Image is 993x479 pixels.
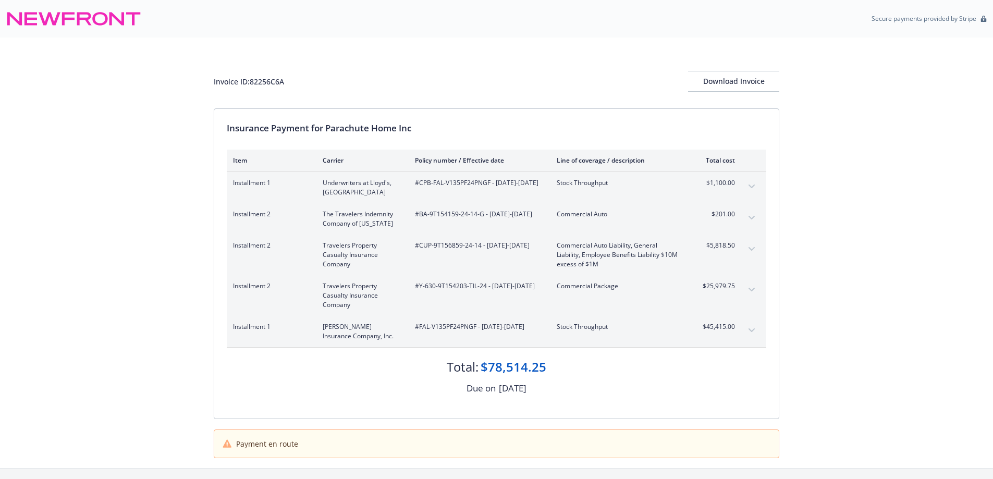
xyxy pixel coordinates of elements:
[499,382,526,395] div: [DATE]
[557,281,679,291] span: Commercial Package
[481,358,546,376] div: $78,514.25
[233,210,306,219] span: Installment 2
[696,281,735,291] span: $25,979.75
[323,322,398,341] span: [PERSON_NAME] Insurance Company, Inc.
[688,71,779,92] button: Download Invoice
[415,281,540,291] span: #Y-630-9T154203-TIL-24 - [DATE]-[DATE]
[323,210,398,228] span: The Travelers Indemnity Company of [US_STATE]
[696,241,735,250] span: $5,818.50
[696,178,735,188] span: $1,100.00
[743,210,760,226] button: expand content
[696,210,735,219] span: $201.00
[696,322,735,331] span: $45,415.00
[743,178,760,195] button: expand content
[415,322,540,331] span: #FAL-V135PF24PNGF - [DATE]-[DATE]
[323,178,398,197] span: Underwriters at Lloyd's, [GEOGRAPHIC_DATA]
[557,241,679,269] span: Commercial Auto Liability, General Liability, Employee Benefits Liability $10M excess of $1M
[233,156,306,165] div: Item
[227,121,766,135] div: Insurance Payment for Parachute Home Inc
[557,178,679,188] span: Stock Throughput
[236,438,298,449] span: Payment en route
[696,156,735,165] div: Total cost
[415,156,540,165] div: Policy number / Effective date
[557,322,679,331] span: Stock Throughput
[415,241,540,250] span: #CUP-9T156859-24-14 - [DATE]-[DATE]
[688,71,779,91] div: Download Invoice
[323,281,398,310] span: Travelers Property Casualty Insurance Company
[557,156,679,165] div: Line of coverage / description
[743,322,760,339] button: expand content
[233,322,306,331] span: Installment 1
[415,210,540,219] span: #BA-9T154159-24-14-G - [DATE]-[DATE]
[227,275,766,316] div: Installment 2Travelers Property Casualty Insurance Company#Y-630-9T154203-TIL-24 - [DATE]-[DATE]C...
[415,178,540,188] span: #CPB-FAL-V135PF24PNGF - [DATE]-[DATE]
[233,241,306,250] span: Installment 2
[233,281,306,291] span: Installment 2
[743,281,760,298] button: expand content
[227,172,766,203] div: Installment 1Underwriters at Lloyd's, [GEOGRAPHIC_DATA]#CPB-FAL-V135PF24PNGF - [DATE]-[DATE]Stock...
[447,358,479,376] div: Total:
[467,382,496,395] div: Due on
[557,210,679,219] span: Commercial Auto
[323,241,398,269] span: Travelers Property Casualty Insurance Company
[233,178,306,188] span: Installment 1
[743,241,760,257] button: expand content
[323,156,398,165] div: Carrier
[227,316,766,347] div: Installment 1[PERSON_NAME] Insurance Company, Inc.#FAL-V135PF24PNGF - [DATE]-[DATE]Stock Throughp...
[227,235,766,275] div: Installment 2Travelers Property Casualty Insurance Company#CUP-9T156859-24-14 - [DATE]-[DATE]Comm...
[227,203,766,235] div: Installment 2The Travelers Indemnity Company of [US_STATE]#BA-9T154159-24-14-G - [DATE]-[DATE]Com...
[872,14,976,23] p: Secure payments provided by Stripe
[214,76,284,87] div: Invoice ID: 82256C6A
